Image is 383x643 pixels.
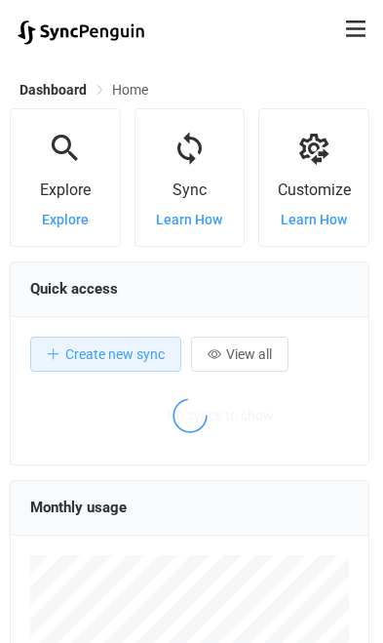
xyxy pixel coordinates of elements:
span: Sync [172,181,207,199]
span: Quick access [30,280,118,298]
div: Breadcrumb [19,83,148,97]
a: Explore [42,212,89,227]
button: View all [191,337,288,372]
a: Learn How [156,212,222,227]
span: View all [226,346,272,362]
button: Create new sync [30,337,181,372]
span: Explore [40,181,91,199]
span: Home [112,82,148,98]
img: syncpenguin.svg [18,20,144,45]
span: Dashboard [19,82,87,98]
span: Create new sync [65,346,165,362]
span: Monthly usage [30,499,127,516]
a: Learn How [281,212,347,227]
span: Customize [278,181,351,199]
